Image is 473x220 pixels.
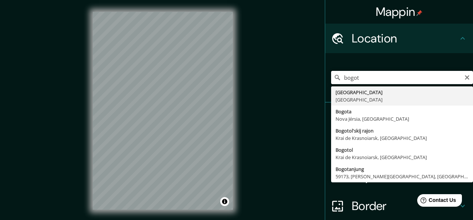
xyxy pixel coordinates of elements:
h4: Location [352,31,458,46]
h4: Mappin [376,4,423,19]
img: pin-icon.png [416,10,422,16]
div: Pins [325,103,473,132]
h4: Border [352,199,458,213]
div: Layout [325,162,473,191]
div: Bogota [336,108,469,115]
div: 59173, [PERSON_NAME][GEOGRAPHIC_DATA], [GEOGRAPHIC_DATA], [GEOGRAPHIC_DATA] [336,173,469,180]
div: Bogotol [336,146,469,154]
button: Toggle attribution [220,197,229,206]
input: Pick your city or area [331,71,473,84]
div: [GEOGRAPHIC_DATA] [336,96,469,103]
div: Nova Jérsia, [GEOGRAPHIC_DATA] [336,115,469,123]
div: Bogotanjung [336,165,469,173]
canvas: Map [93,12,233,210]
div: Krai de Krasnoiarsk, [GEOGRAPHIC_DATA] [336,134,469,142]
div: Location [325,24,473,53]
div: Krai de Krasnoiarsk, [GEOGRAPHIC_DATA] [336,154,469,161]
div: Style [325,132,473,162]
h4: Layout [352,169,458,184]
div: Bogotol'skij rajon [336,127,469,134]
div: [GEOGRAPHIC_DATA] [336,89,469,96]
button: Clear [464,73,470,80]
iframe: Help widget launcher [407,191,465,212]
